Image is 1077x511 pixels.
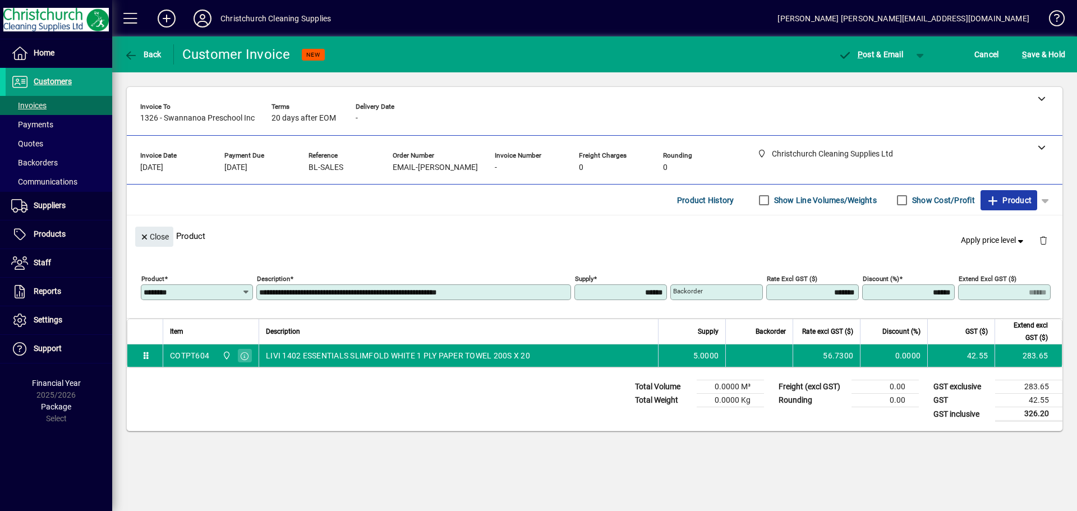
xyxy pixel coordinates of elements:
[6,96,112,115] a: Invoices
[956,231,1030,251] button: Apply price level
[579,163,583,172] span: 0
[34,258,51,267] span: Staff
[135,227,173,247] button: Close
[928,407,995,421] td: GST inclusive
[140,228,169,246] span: Close
[959,275,1016,283] mat-label: Extend excl GST ($)
[393,163,478,172] span: EMAIL-[PERSON_NAME]
[182,45,291,63] div: Customer Invoice
[756,325,786,338] span: Backorder
[271,114,336,123] span: 20 days after EOM
[832,44,909,65] button: Post & Email
[356,114,358,123] span: -
[697,394,764,407] td: 0.0000 Kg
[928,380,995,394] td: GST exclusive
[140,163,163,172] span: [DATE]
[772,195,877,206] label: Show Line Volumes/Weights
[995,394,1062,407] td: 42.55
[6,306,112,334] a: Settings
[838,50,903,59] span: ost & Email
[663,163,668,172] span: 0
[6,39,112,67] a: Home
[124,50,162,59] span: Back
[6,134,112,153] a: Quotes
[34,287,61,296] span: Reports
[495,163,497,172] span: -
[219,349,232,362] span: Christchurch Cleaning Supplies Ltd
[11,177,77,186] span: Communications
[132,231,176,241] app-page-header-button: Close
[11,139,43,148] span: Quotes
[6,220,112,248] a: Products
[1041,2,1063,39] a: Knowledge Base
[767,275,817,283] mat-label: Rate excl GST ($)
[693,350,719,361] span: 5.0000
[965,325,988,338] span: GST ($)
[1002,319,1048,344] span: Extend excl GST ($)
[773,394,852,407] td: Rounding
[11,158,58,167] span: Backorders
[224,163,247,172] span: [DATE]
[6,278,112,306] a: Reports
[972,44,1002,65] button: Cancel
[34,77,72,86] span: Customers
[863,275,899,283] mat-label: Discount (%)
[928,394,995,407] td: GST
[6,249,112,277] a: Staff
[141,275,164,283] mat-label: Product
[995,344,1062,367] td: 283.65
[11,120,53,129] span: Payments
[32,379,81,388] span: Financial Year
[981,190,1037,210] button: Product
[1022,45,1065,63] span: ave & Hold
[6,172,112,191] a: Communications
[986,191,1032,209] span: Product
[266,350,530,361] span: LIVI 1402 ESSENTIALS SLIMFOLD WHITE 1 PLY PAPER TOWEL 200S X 20
[697,380,764,394] td: 0.0000 M³
[149,8,185,29] button: Add
[882,325,920,338] span: Discount (%)
[995,407,1062,421] td: 326.20
[629,394,697,407] td: Total Weight
[127,215,1062,256] div: Product
[910,195,975,206] label: Show Cost/Profit
[112,44,174,65] app-page-header-button: Back
[34,229,66,238] span: Products
[629,380,697,394] td: Total Volume
[309,163,343,172] span: BL-SALES
[34,315,62,324] span: Settings
[974,45,999,63] span: Cancel
[927,344,995,367] td: 42.55
[140,114,255,123] span: 1326 - Swannanoa Preschool Inc
[306,51,320,58] span: NEW
[802,325,853,338] span: Rate excl GST ($)
[34,344,62,353] span: Support
[34,201,66,210] span: Suppliers
[673,287,703,295] mat-label: Backorder
[1030,227,1057,254] button: Delete
[1030,235,1057,245] app-page-header-button: Delete
[257,275,290,283] mat-label: Description
[6,153,112,172] a: Backorders
[698,325,719,338] span: Supply
[575,275,593,283] mat-label: Supply
[860,344,927,367] td: 0.0000
[266,325,300,338] span: Description
[995,380,1062,394] td: 283.65
[673,190,739,210] button: Product History
[6,192,112,220] a: Suppliers
[852,394,919,407] td: 0.00
[6,115,112,134] a: Payments
[185,8,220,29] button: Profile
[773,380,852,394] td: Freight (excl GST)
[1022,50,1027,59] span: S
[170,325,183,338] span: Item
[677,191,734,209] span: Product History
[34,48,54,57] span: Home
[6,335,112,363] a: Support
[777,10,1029,27] div: [PERSON_NAME] [PERSON_NAME][EMAIL_ADDRESS][DOMAIN_NAME]
[121,44,164,65] button: Back
[858,50,863,59] span: P
[961,234,1026,246] span: Apply price level
[852,380,919,394] td: 0.00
